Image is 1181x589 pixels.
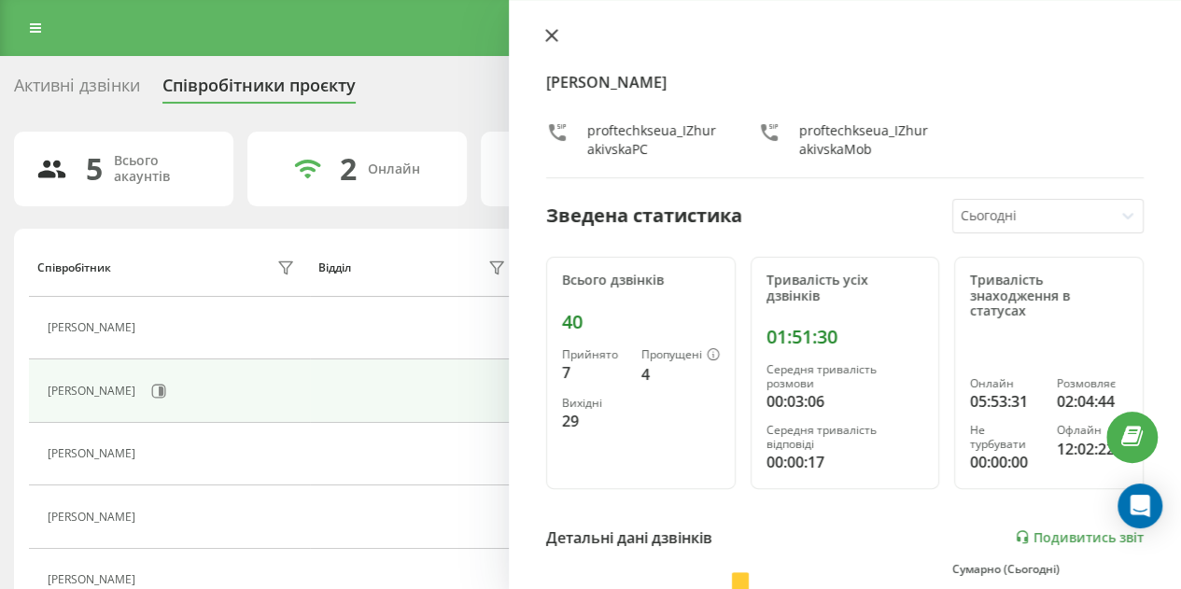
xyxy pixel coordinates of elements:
[562,311,720,333] div: 40
[37,261,111,274] div: Співробітник
[162,76,356,105] div: Співробітники проєкту
[1015,529,1144,545] a: Подивитись звіт
[48,321,140,334] div: [PERSON_NAME]
[48,447,140,460] div: [PERSON_NAME]
[48,573,140,586] div: [PERSON_NAME]
[970,424,1041,451] div: Не турбувати
[587,121,721,159] div: proftechkseua_IZhurakivskaPC
[546,71,1144,93] h4: [PERSON_NAME]
[14,76,140,105] div: Активні дзвінки
[86,151,103,187] div: 5
[1057,377,1128,390] div: Розмовляє
[952,563,1144,576] div: Сумарно (Сьогодні)
[340,151,357,187] div: 2
[546,202,742,230] div: Зведена статистика
[1057,438,1128,460] div: 12:02:22
[368,161,420,177] div: Онлайн
[318,261,351,274] div: Відділ
[562,410,626,432] div: 29
[799,121,933,159] div: proftechkseua_IZhurakivskaMob
[562,273,720,288] div: Всього дзвінків
[562,361,626,384] div: 7
[766,326,924,348] div: 01:51:30
[1057,424,1128,437] div: Офлайн
[766,451,924,473] div: 00:00:17
[562,348,626,361] div: Прийнято
[1118,484,1162,528] div: Open Intercom Messenger
[970,377,1041,390] div: Онлайн
[546,526,712,549] div: Детальні дані дзвінків
[1057,390,1128,413] div: 02:04:44
[114,153,211,185] div: Всього акаунтів
[562,397,626,410] div: Вихідні
[48,385,140,398] div: [PERSON_NAME]
[970,273,1128,319] div: Тривалість знаходження в статусах
[970,390,1041,413] div: 05:53:31
[641,363,720,386] div: 4
[766,424,924,451] div: Середня тривалість відповіді
[641,348,720,363] div: Пропущені
[766,390,924,413] div: 00:03:06
[970,451,1041,473] div: 00:00:00
[766,363,924,390] div: Середня тривалість розмови
[766,273,924,304] div: Тривалість усіх дзвінків
[48,511,140,524] div: [PERSON_NAME]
